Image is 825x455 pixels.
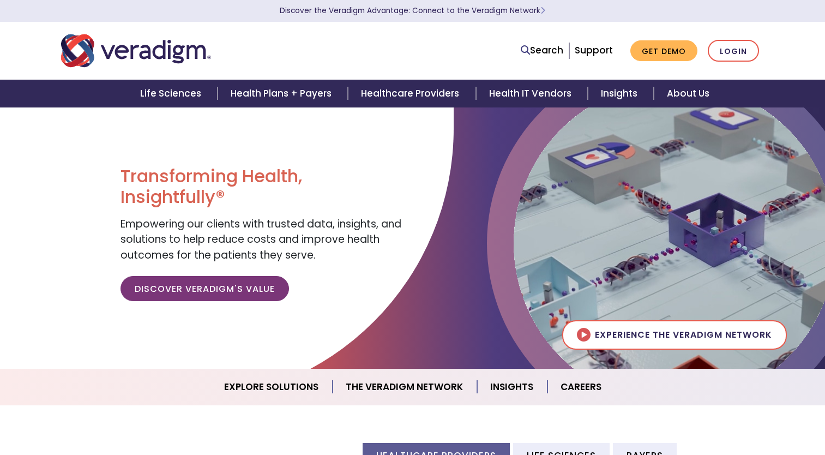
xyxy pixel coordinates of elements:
a: About Us [654,80,722,107]
img: Veradigm logo [61,33,211,69]
a: Life Sciences [127,80,218,107]
a: Support [575,44,613,57]
a: The Veradigm Network [333,373,477,401]
a: Discover the Veradigm Advantage: Connect to the Veradigm NetworkLearn More [280,5,545,16]
a: Get Demo [630,40,697,62]
h1: Transforming Health, Insightfully® [121,166,404,208]
a: Explore Solutions [211,373,333,401]
a: Insights [477,373,547,401]
a: Health Plans + Payers [218,80,348,107]
a: Search [521,43,563,58]
span: Empowering our clients with trusted data, insights, and solutions to help reduce costs and improv... [121,217,401,262]
a: Discover Veradigm's Value [121,276,289,301]
span: Learn More [540,5,545,16]
a: Login [708,40,759,62]
a: Careers [547,373,615,401]
a: Insights [588,80,654,107]
a: Healthcare Providers [348,80,475,107]
a: Health IT Vendors [476,80,588,107]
